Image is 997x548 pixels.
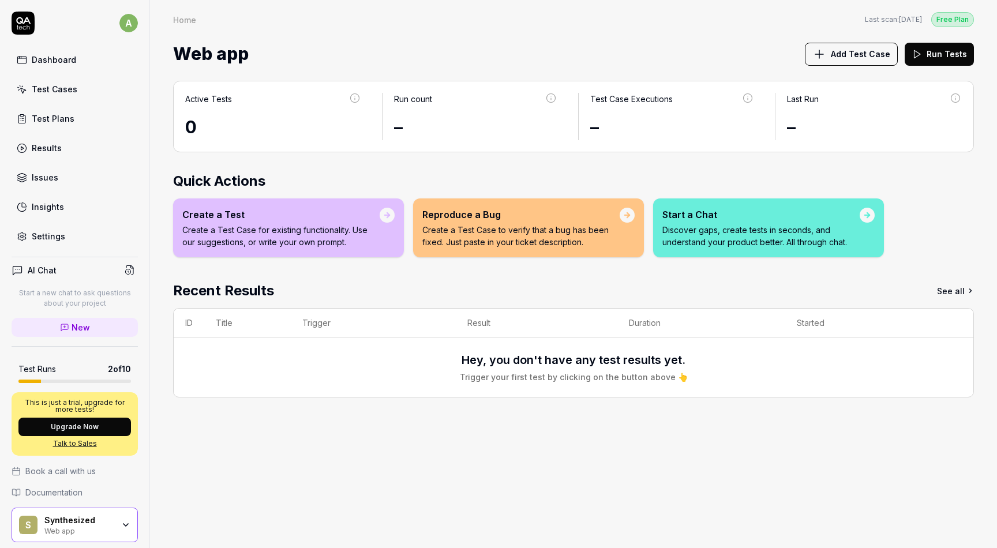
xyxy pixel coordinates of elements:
[662,208,860,222] div: Start a Chat
[12,508,138,542] button: SSynthesizedWeb app
[787,114,962,140] div: –
[394,93,432,105] div: Run count
[787,93,819,105] div: Last Run
[44,526,114,535] div: Web app
[204,309,291,337] th: Title
[394,114,558,140] div: –
[32,201,64,213] div: Insights
[291,309,456,337] th: Trigger
[119,14,138,32] span: a
[173,14,196,25] div: Home
[72,321,90,333] span: New
[805,43,898,66] button: Add Test Case
[25,465,96,477] span: Book a call with us
[12,196,138,218] a: Insights
[32,230,65,242] div: Settings
[617,309,785,337] th: Duration
[182,224,380,248] p: Create a Test Case for existing functionality. Use our suggestions, or write your own prompt.
[25,486,83,498] span: Documentation
[182,208,380,222] div: Create a Test
[937,280,974,301] a: See all
[456,309,617,337] th: Result
[18,418,131,436] button: Upgrade Now
[19,516,38,534] span: S
[12,465,138,477] a: Book a call with us
[785,309,950,337] th: Started
[174,309,204,337] th: ID
[422,208,620,222] div: Reproduce a Bug
[108,363,131,375] span: 2 of 10
[899,15,922,24] time: [DATE]
[865,14,922,25] span: Last scan:
[173,280,274,301] h2: Recent Results
[119,12,138,35] button: a
[460,371,688,383] div: Trigger your first test by clicking on the button above 👆
[865,14,922,25] button: Last scan:[DATE]
[12,486,138,498] a: Documentation
[32,142,62,154] div: Results
[44,515,114,526] div: Synthesized
[18,438,131,449] a: Talk to Sales
[590,114,754,140] div: –
[173,39,249,69] span: Web app
[905,43,974,66] button: Run Tests
[12,225,138,247] a: Settings
[422,224,620,248] p: Create a Test Case to verify that a bug has been fixed. Just paste in your ticket description.
[12,318,138,337] a: New
[18,399,131,413] p: This is just a trial, upgrade for more tests!
[12,137,138,159] a: Results
[185,114,361,140] div: 0
[185,93,232,105] div: Active Tests
[831,48,890,60] span: Add Test Case
[462,351,685,369] h3: Hey, you don't have any test results yet.
[12,48,138,71] a: Dashboard
[32,171,58,183] div: Issues
[12,107,138,130] a: Test Plans
[173,171,974,192] h2: Quick Actions
[590,93,673,105] div: Test Case Executions
[32,83,77,95] div: Test Cases
[12,166,138,189] a: Issues
[12,288,138,309] p: Start a new chat to ask questions about your project
[28,264,57,276] h4: AI Chat
[18,364,56,374] h5: Test Runs
[32,112,74,125] div: Test Plans
[931,12,974,27] button: Free Plan
[12,78,138,100] a: Test Cases
[32,54,76,66] div: Dashboard
[662,224,860,248] p: Discover gaps, create tests in seconds, and understand your product better. All through chat.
